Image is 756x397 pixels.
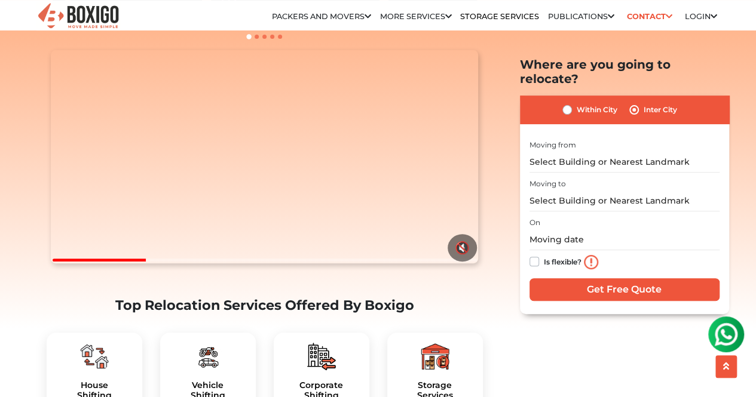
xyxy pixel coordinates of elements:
[194,342,222,371] img: boxigo_packers_and_movers_plan
[529,229,720,250] input: Moving date
[529,179,566,189] label: Moving to
[448,234,477,261] button: 🔇
[584,255,598,269] img: info
[529,190,720,211] input: Select Building or Nearest Landmark
[307,342,336,371] img: boxigo_packers_and_movers_plan
[684,12,717,21] a: Login
[715,355,737,378] button: scroll up
[644,103,677,117] label: Inter City
[623,7,676,26] a: Contact
[529,217,540,228] label: On
[47,297,483,313] h2: Top Relocation Services Offered By Boxigo
[577,103,617,117] label: Within City
[529,278,720,300] input: Get Free Quote
[529,139,576,150] label: Moving from
[421,342,449,371] img: boxigo_packers_and_movers_plan
[544,254,581,267] label: Is flexible?
[380,12,452,21] a: More services
[529,151,720,172] input: Select Building or Nearest Landmark
[460,12,539,21] a: Storage Services
[520,57,729,86] h2: Where are you going to relocate?
[51,50,478,264] video: Your browser does not support the video tag.
[12,12,36,36] img: whatsapp-icon.svg
[548,12,614,21] a: Publications
[272,12,371,21] a: Packers and Movers
[80,342,109,371] img: boxigo_packers_and_movers_plan
[36,2,120,31] img: Boxigo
